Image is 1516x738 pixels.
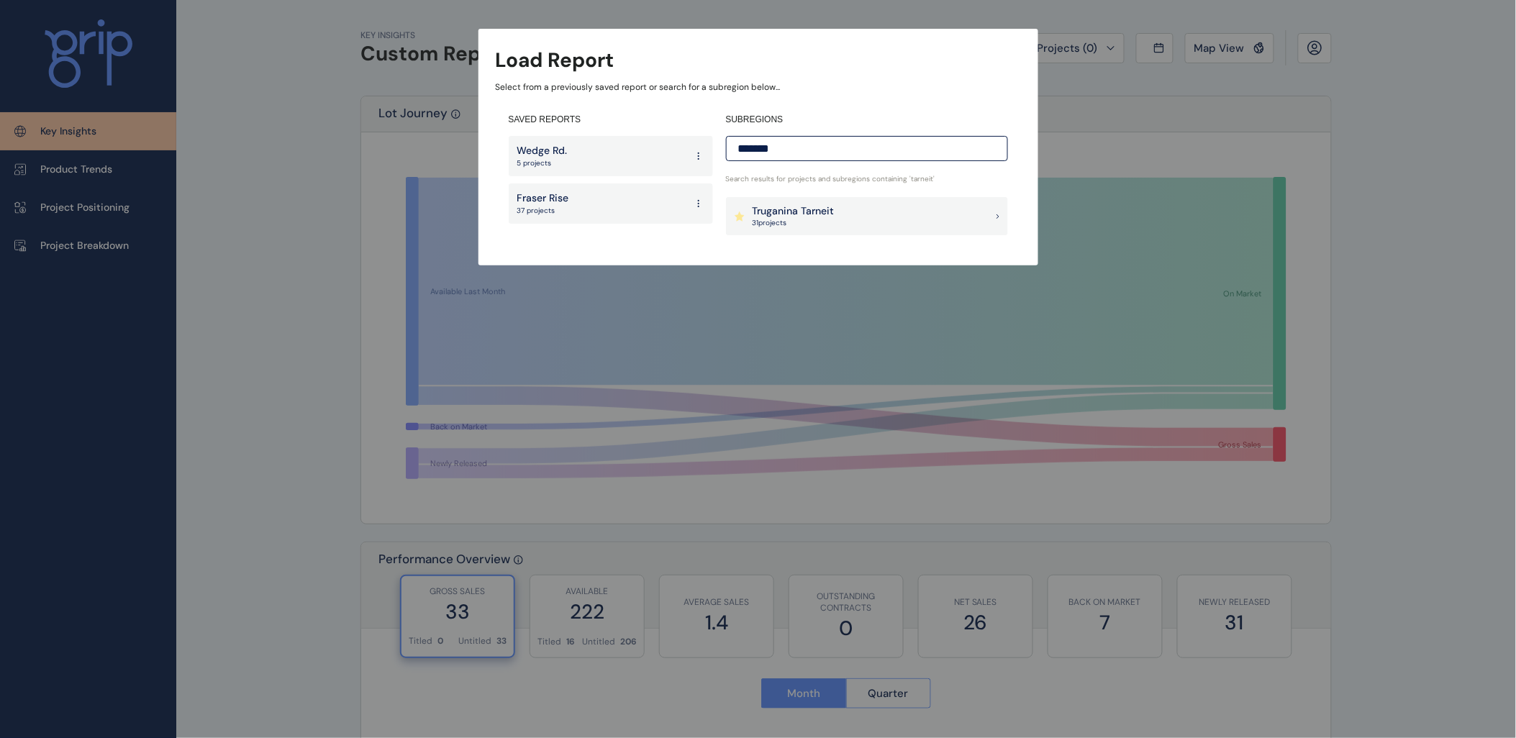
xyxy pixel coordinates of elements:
p: Wedge Rd. [517,144,568,158]
p: 31 project s [753,218,835,228]
h4: SAVED REPORTS [509,114,713,126]
p: 5 projects [517,158,568,168]
p: Truganina Tarneit [753,204,835,219]
p: Select from a previously saved report or search for a subregion below... [496,81,1021,94]
p: Search results for projects and subregions containing ' tarneit ' [726,174,1008,184]
p: Fraser Rise [517,191,569,206]
h4: SUBREGIONS [726,114,1008,126]
p: 37 projects [517,206,569,216]
h3: Load Report [496,46,614,74]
